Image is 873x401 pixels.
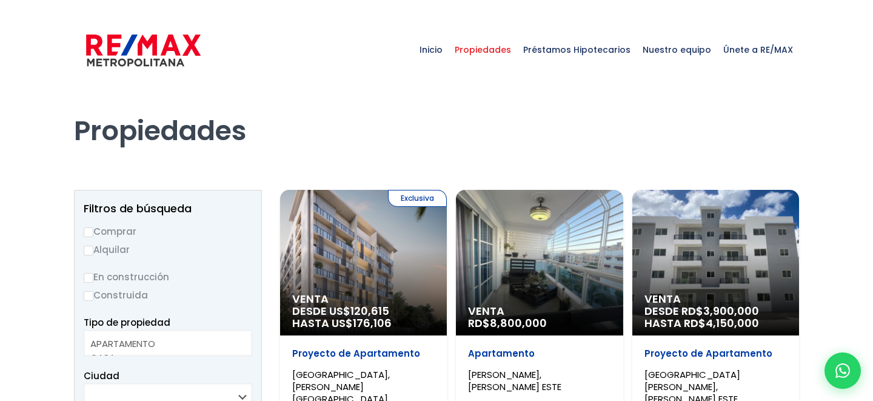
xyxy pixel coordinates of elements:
[350,303,389,318] span: 120,615
[292,317,435,329] span: HASTA US$
[84,291,93,301] input: Construida
[637,32,717,68] span: Nuestro equipo
[517,19,637,80] a: Préstamos Hipotecarios
[90,351,236,365] option: CASA
[644,305,787,329] span: DESDE RD$
[517,32,637,68] span: Préstamos Hipotecarios
[292,293,435,305] span: Venta
[468,315,547,331] span: RD$
[84,224,252,239] label: Comprar
[292,305,435,329] span: DESDE US$
[468,305,610,317] span: Venta
[644,348,787,360] p: Proyecto de Apartamento
[74,81,799,147] h1: Propiedades
[86,19,201,80] a: RE/MAX Metropolitana
[644,317,787,329] span: HASTA RD$
[84,288,252,303] label: Construida
[84,369,119,382] span: Ciudad
[84,273,93,283] input: En construcción
[468,348,610,360] p: Apartamento
[86,32,201,69] img: remax-metropolitana-logo
[84,227,93,237] input: Comprar
[84,203,252,215] h2: Filtros de búsqueda
[644,293,787,305] span: Venta
[717,32,799,68] span: Únete a RE/MAX
[490,315,547,331] span: 8,800,000
[413,19,449,80] a: Inicio
[388,190,447,207] span: Exclusiva
[84,316,170,329] span: Tipo de propiedad
[84,242,252,257] label: Alquilar
[703,303,759,318] span: 3,900,000
[84,246,93,255] input: Alquilar
[90,337,236,351] option: APARTAMENTO
[717,19,799,80] a: Únete a RE/MAX
[292,348,435,360] p: Proyecto de Apartamento
[637,19,717,80] a: Nuestro equipo
[706,315,759,331] span: 4,150,000
[468,368,561,393] span: [PERSON_NAME], [PERSON_NAME] ESTE
[84,269,252,285] label: En construcción
[413,32,449,68] span: Inicio
[449,19,517,80] a: Propiedades
[353,315,392,331] span: 176,106
[449,32,517,68] span: Propiedades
